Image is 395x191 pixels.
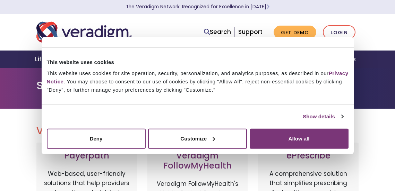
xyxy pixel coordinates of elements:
h3: Payerpath [43,151,130,161]
h3: ePrescribe [265,151,352,161]
h1: Solution Login [36,79,359,92]
img: Veradigm logo [36,21,132,44]
a: Search [204,27,231,37]
div: This website uses cookies [47,58,349,66]
h2: Veradigm Solutions [36,125,359,137]
h3: Veradigm FollowMyHealth [154,151,241,171]
a: Show details [303,112,343,121]
span: Learn More [266,3,269,10]
button: Deny [47,128,146,148]
button: Allow all [250,128,349,148]
button: Customize [148,128,247,148]
a: Life Sciences [31,51,80,68]
a: The Veradigm Network: Recognized for Excellence in [DATE]Learn More [126,3,269,10]
a: Login [323,25,355,39]
div: This website uses cookies for site operation, security, personalization, and analytics purposes, ... [47,69,349,94]
a: Get Demo [274,26,316,39]
a: Support [238,28,263,36]
a: Privacy Notice [47,70,349,84]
